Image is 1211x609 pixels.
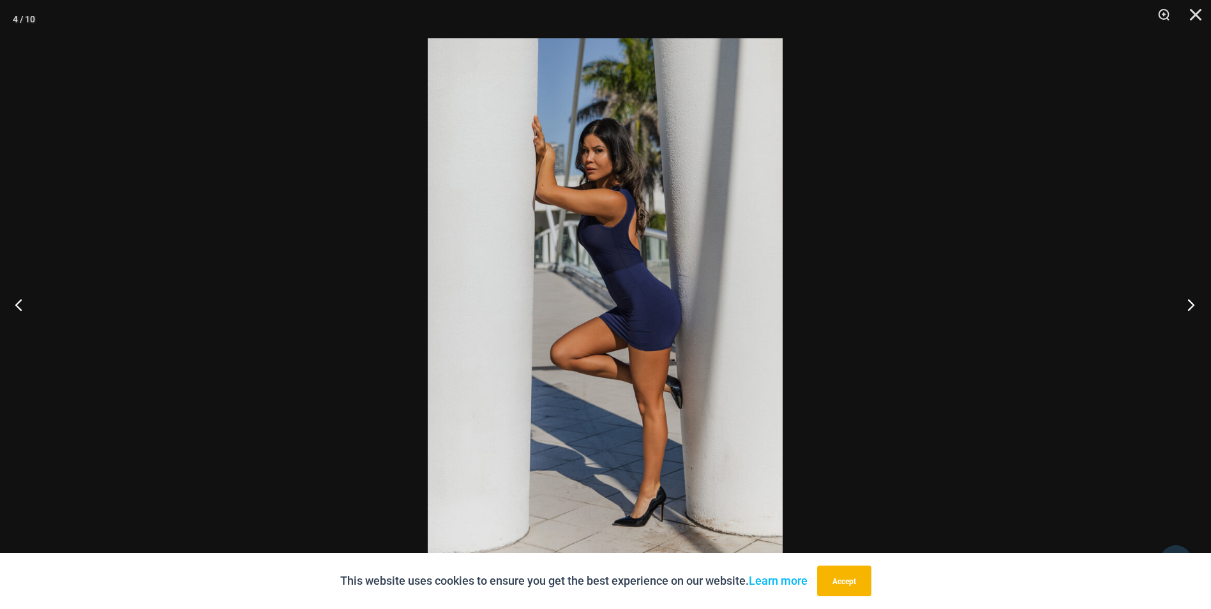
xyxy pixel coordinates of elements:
[340,571,808,590] p: This website uses cookies to ensure you get the best experience on our website.
[13,10,35,29] div: 4 / 10
[817,566,871,596] button: Accept
[428,38,783,571] img: Desire Me Navy 5192 Dress 04
[749,574,808,587] a: Learn more
[1163,273,1211,336] button: Next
